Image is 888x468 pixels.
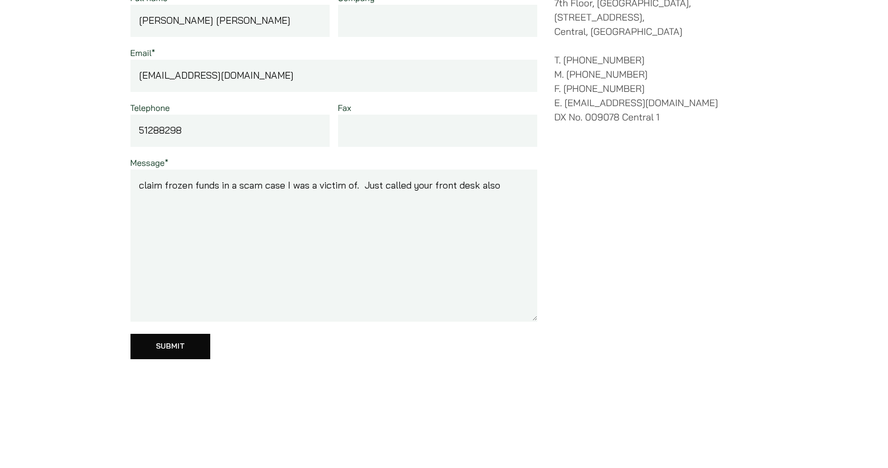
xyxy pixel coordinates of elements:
label: Fax [338,102,351,113]
p: T. [PHONE_NUMBER] M. [PHONE_NUMBER] F. [PHONE_NUMBER] E. [EMAIL_ADDRESS][DOMAIN_NAME] DX No. 0090... [554,53,758,124]
label: Telephone [130,102,170,113]
label: Email [130,48,155,58]
label: Message [130,157,169,168]
input: Submit [130,334,210,359]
